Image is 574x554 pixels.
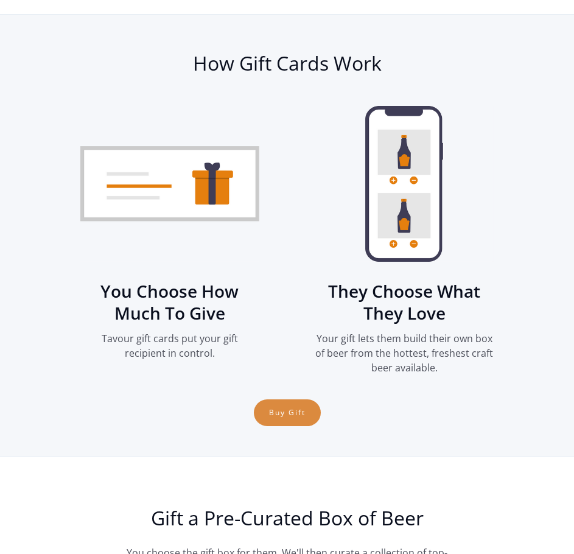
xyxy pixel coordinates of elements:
h2: Gift a Pre-Curated Box of Beer [66,506,509,530]
h3: They Choose What They Love [315,280,494,324]
p: Tavour gift cards put your gift recipient in control. [80,331,259,360]
p: Your gift lets them build their own box of beer from the hottest, freshest craft beer available. [315,331,494,375]
h2: How Gift Cards Work [66,51,509,75]
div: carousel [66,106,509,439]
div: 1 of 3 [66,106,274,361]
div: 2 of 3 [300,106,508,376]
h3: You Choose How Much To Give [80,280,259,324]
a: Buy Gift [254,399,321,426]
